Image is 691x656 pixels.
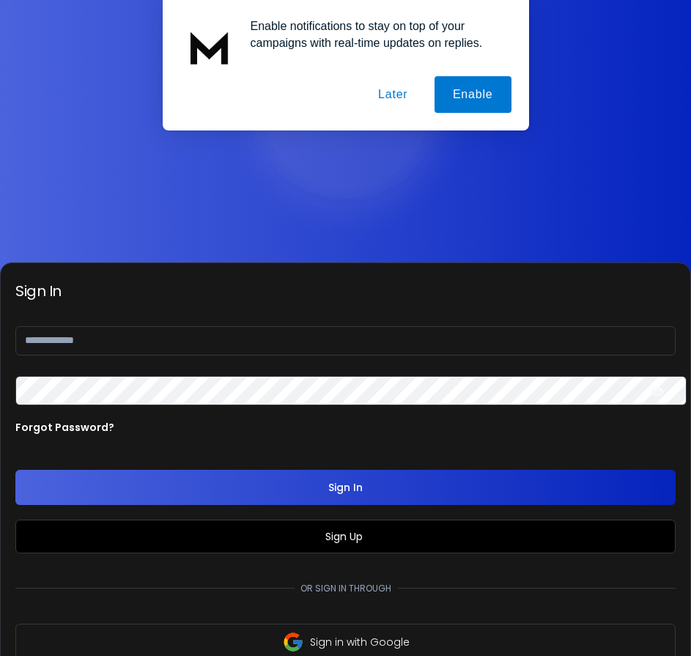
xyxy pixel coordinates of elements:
[239,18,511,51] div: Enable notifications to stay on top of your campaigns with real-time updates on replies.
[325,529,366,544] a: Sign Up
[295,583,397,594] p: Or sign in through
[15,470,676,505] button: Sign In
[435,76,511,113] button: Enable
[15,420,114,435] p: Forgot Password?
[180,18,239,76] img: notification icon
[15,281,676,301] h3: Sign In
[310,635,410,649] p: Sign in with Google
[360,76,426,113] button: Later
